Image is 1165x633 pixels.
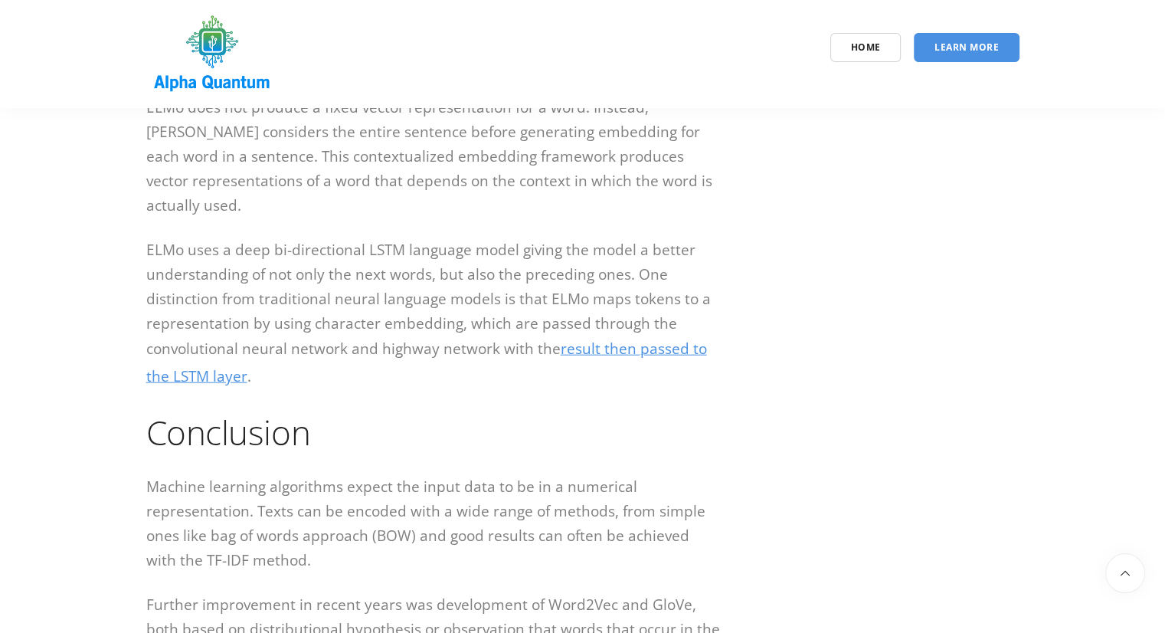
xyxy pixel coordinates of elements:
[146,339,707,385] a: result then passed to the LSTM layer
[146,474,721,572] p: Machine learning algorithms expect the input data to be in a numerical representation. Texts can ...
[146,410,721,454] h1: Conclusion
[830,33,902,62] a: Home
[934,41,999,54] span: Learn More
[146,10,279,98] img: logo
[851,41,881,54] span: Home
[146,95,721,218] p: ELMo does not produce a fixed vector representation for a word. Instead, [PERSON_NAME] considers ...
[914,33,1019,62] a: Learn More
[146,238,721,390] p: ELMo uses a deep bi-directional LSTM language model giving the model a better understanding of no...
